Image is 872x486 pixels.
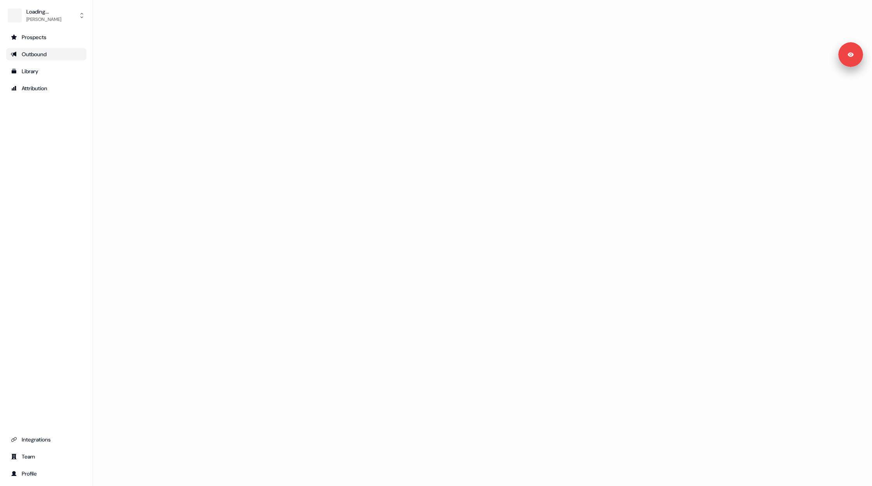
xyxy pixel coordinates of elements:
[11,470,82,477] div: Profile
[6,6,86,25] button: Loading...[PERSON_NAME]
[6,433,86,446] a: Go to integrations
[26,15,61,23] div: [PERSON_NAME]
[6,65,86,77] a: Go to templates
[6,48,86,60] a: Go to outbound experience
[11,50,82,58] div: Outbound
[6,82,86,94] a: Go to attribution
[6,467,86,480] a: Go to profile
[11,84,82,92] div: Attribution
[11,33,82,41] div: Prospects
[6,450,86,463] a: Go to team
[11,453,82,460] div: Team
[11,67,82,75] div: Library
[6,31,86,43] a: Go to prospects
[11,436,82,443] div: Integrations
[26,8,61,15] div: Loading...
